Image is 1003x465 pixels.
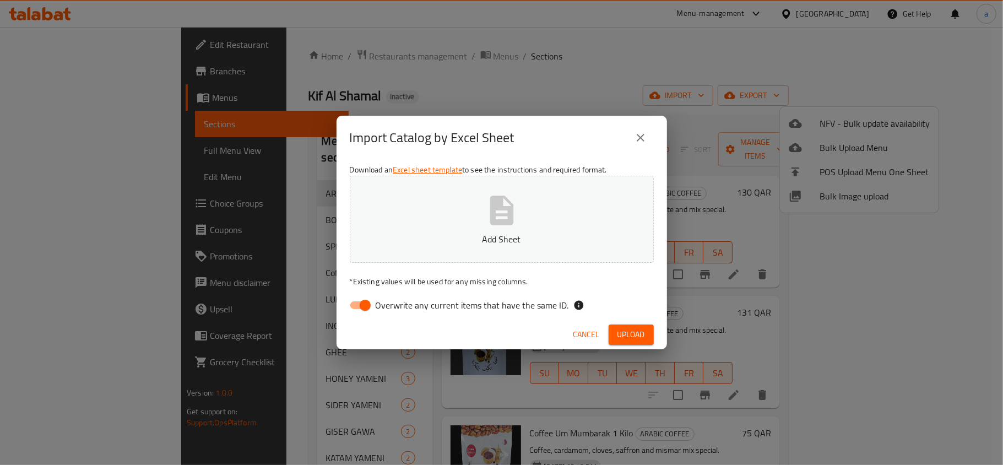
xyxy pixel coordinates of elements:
span: Overwrite any current items that have the same ID. [376,299,569,312]
a: Excel sheet template [393,163,462,177]
button: Add Sheet [350,176,654,263]
button: Cancel [569,325,604,345]
svg: If the overwrite option isn't selected, then the items that match an existing ID will be ignored ... [573,300,584,311]
div: Download an to see the instructions and required format. [337,160,667,320]
p: Add Sheet [367,233,637,246]
p: Existing values will be used for any missing columns. [350,276,654,287]
span: Upload [617,328,645,342]
span: Cancel [573,328,600,342]
button: Upload [609,325,654,345]
h2: Import Catalog by Excel Sheet [350,129,514,147]
button: close [627,125,654,151]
